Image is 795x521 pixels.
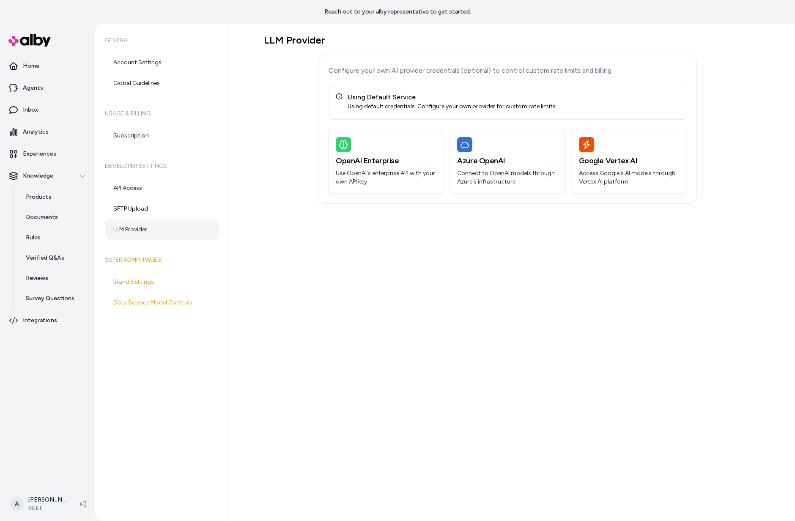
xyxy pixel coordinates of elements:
[23,316,57,325] p: Integrations
[3,166,91,186] button: Knowledge
[105,219,219,240] a: LLM Provider
[3,100,91,120] a: Inbox
[105,29,219,52] h6: General
[3,122,91,142] a: Analytics
[23,62,39,70] p: Home
[457,155,557,167] h3: Azure OpenAI
[17,187,91,207] a: Products
[105,154,219,178] h6: Developer Settings
[105,248,219,272] h6: Super Admin Pages
[28,504,66,513] span: REEF
[105,199,219,219] a: SFTP Upload
[5,491,73,518] button: A[PERSON_NAME]REEF
[23,84,43,92] p: Agents
[23,106,38,114] p: Inbox
[17,228,91,248] a: Rules
[105,293,219,313] a: Data Science Model Controls
[17,288,91,309] a: Survey Questions
[23,128,49,136] p: Analytics
[105,73,219,93] a: Global Guidelines
[10,497,24,511] span: A
[348,102,557,111] div: Using default credentials. Configure your own provider for custom rate limits.
[105,178,219,198] a: API Access
[105,52,219,73] a: Account Settings
[105,102,219,126] h6: Usage & Billing
[348,92,557,102] div: Using Default Service
[26,254,64,262] p: Verified Q&As
[105,126,219,146] a: Subscription
[17,207,91,228] a: Documents
[105,272,219,292] a: Brand Settings
[579,169,679,186] p: Access Google's AI models through Vertex AI platform
[28,496,66,504] p: [PERSON_NAME]
[336,155,436,167] h3: OpenAI Enterprise
[329,66,686,76] p: Configure your own AI provider credentials (optional) to control custom rate limits and billing.
[26,233,41,242] p: Rules
[26,294,74,303] p: Survey Questions
[3,310,91,331] a: Integrations
[264,34,751,47] h1: LLM Provider
[23,172,53,180] p: Knowledge
[26,193,52,201] p: Products
[3,144,91,164] a: Experiences
[17,248,91,268] a: Verified Q&As
[26,213,58,222] p: Documents
[26,274,48,282] p: Reviews
[457,169,557,186] p: Connect to OpenAI models through Azure's infrastructure
[579,155,679,167] h3: Google Vertex AI
[324,8,471,16] p: Reach out to your alby representative to get started.
[3,56,91,76] a: Home
[3,78,91,98] a: Agents
[8,34,51,47] img: alby Logo
[17,268,91,288] a: Reviews
[23,150,56,158] p: Experiences
[336,169,436,186] p: Use OpenAI's enterprise API with your own API key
